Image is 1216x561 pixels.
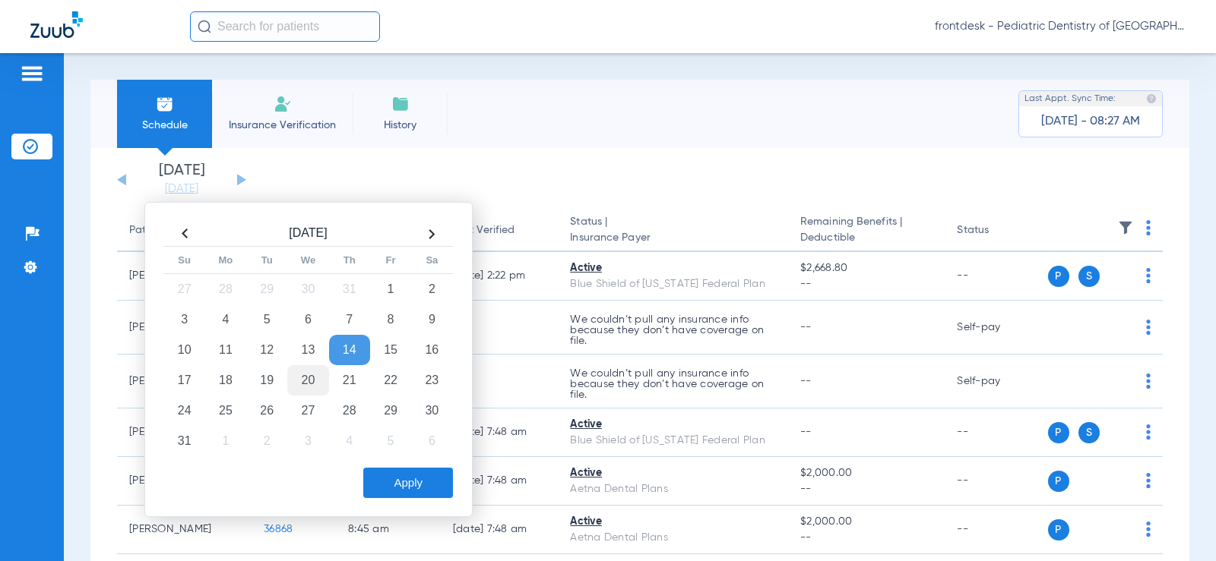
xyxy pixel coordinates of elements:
div: Active [570,417,776,433]
th: Status [945,210,1047,252]
td: Self-pay [945,355,1047,408]
img: History [391,95,410,113]
img: group-dot-blue.svg [1146,373,1151,389]
span: -- [800,376,812,386]
img: group-dot-blue.svg [1146,220,1151,235]
img: Search Icon [198,20,211,33]
span: -- [800,276,933,292]
span: Last Appt. Sync Time: [1024,91,1116,106]
span: S [1078,266,1100,287]
td: Self-pay [945,301,1047,355]
button: Apply [363,468,453,498]
img: Zuub Logo [30,11,83,38]
span: $2,000.00 [800,465,933,481]
th: Status | [558,210,788,252]
div: Active [570,260,776,276]
th: Remaining Benefits | [788,210,945,252]
th: [DATE] [205,222,411,247]
span: Insurance Verification [223,118,341,133]
span: $2,000.00 [800,514,933,530]
span: -- [800,427,812,437]
td: -- [441,301,559,355]
td: -- [945,506,1047,554]
span: 36868 [264,524,293,534]
span: P [1048,519,1069,541]
td: [DATE] 7:48 AM [441,408,559,457]
img: Manual Insurance Verification [274,95,292,113]
img: group-dot-blue.svg [1146,268,1151,283]
img: hamburger-icon [20,65,44,83]
iframe: Chat Widget [1140,488,1216,561]
span: -- [800,530,933,546]
li: [DATE] [136,163,227,197]
td: [DATE] 7:48 AM [441,457,559,506]
p: We couldn’t pull any insurance info because they don’t have coverage on file. [570,314,776,346]
td: [DATE] 2:22 PM [441,252,559,301]
span: [DATE] - 08:27 AM [1041,114,1140,129]
span: Schedule [128,118,201,133]
span: -- [800,322,812,333]
a: [DATE] [136,181,227,197]
div: Active [570,514,776,530]
span: Deductible [800,230,933,246]
img: filter.svg [1118,220,1133,235]
span: P [1048,422,1069,443]
div: Last Verified [453,222,515,238]
img: group-dot-blue.svg [1146,424,1151,440]
span: Insurance Payer [570,230,776,246]
td: -- [441,355,559,408]
div: Patient Name [129,222,196,238]
td: [PERSON_NAME] [117,506,252,554]
div: Blue Shield of [US_STATE] Federal Plan [570,433,776,449]
span: $2,668.80 [800,260,933,276]
span: -- [800,481,933,497]
div: Patient Name [129,222,239,238]
span: S [1078,422,1100,443]
span: History [364,118,436,133]
td: -- [945,408,1047,457]
img: group-dot-blue.svg [1146,473,1151,488]
td: -- [945,252,1047,301]
div: Active [570,465,776,481]
img: Schedule [156,95,174,113]
img: last sync help info [1146,93,1157,104]
div: Last Verified [453,222,546,238]
td: 8:45 AM [336,506,441,554]
div: Aetna Dental Plans [570,481,776,497]
div: Aetna Dental Plans [570,530,776,546]
input: Search for patients [190,11,380,42]
p: We couldn’t pull any insurance info because they don’t have coverage on file. [570,368,776,400]
span: frontdesk - Pediatric Dentistry of [GEOGRAPHIC_DATA][US_STATE] ([GEOGRAPHIC_DATA]) [935,19,1186,34]
div: Blue Shield of [US_STATE] Federal Plan [570,276,776,292]
span: P [1048,471,1069,492]
td: -- [945,457,1047,506]
img: group-dot-blue.svg [1146,320,1151,335]
span: P [1048,266,1069,287]
td: [DATE] 7:48 AM [441,506,559,554]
